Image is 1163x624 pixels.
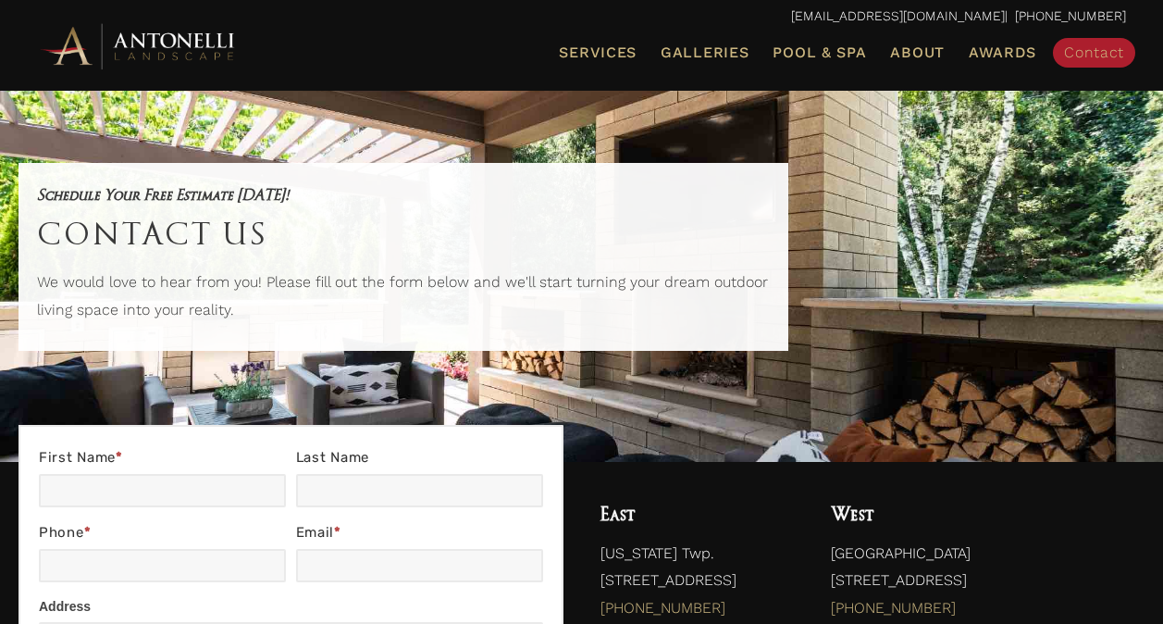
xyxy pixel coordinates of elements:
[296,445,543,474] label: Last Name
[37,20,241,71] img: Antonelli Horizontal Logo
[559,45,637,60] span: Services
[39,520,286,549] label: Phone
[39,445,286,474] label: First Name
[37,181,770,207] h5: Schedule Your Free Estimate [DATE]!
[831,599,956,617] a: [PHONE_NUMBER]
[600,599,725,617] a: [PHONE_NUMBER]
[661,44,749,61] span: Galleries
[37,207,770,259] h1: Contact Us
[37,5,1126,29] p: | [PHONE_NUMBER]
[296,520,543,549] label: Email
[551,41,644,65] a: Services
[600,499,795,530] h4: East
[883,41,952,65] a: About
[37,268,770,332] p: We would love to hear from you! Please fill out the form below and we'll start turning your dream...
[831,499,1126,530] h4: West
[969,44,1036,61] span: Awards
[653,41,756,65] a: Galleries
[890,45,945,60] span: About
[791,8,1005,23] a: [EMAIL_ADDRESS][DOMAIN_NAME]
[1053,38,1135,68] a: Contact
[773,44,866,61] span: Pool & Spa
[1064,44,1124,61] span: Contact
[39,595,543,622] div: Address
[961,41,1044,65] a: Awards
[765,41,873,65] a: Pool & Spa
